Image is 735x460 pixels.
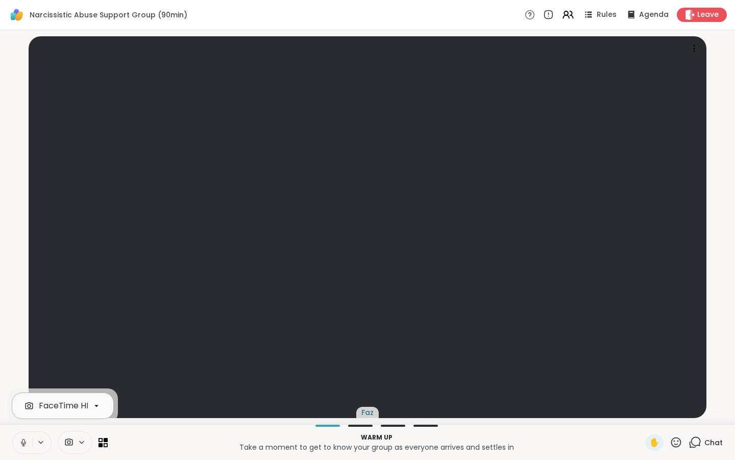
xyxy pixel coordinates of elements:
span: Rules [597,10,617,20]
p: Take a moment to get to know your group as everyone arrives and settles in [114,442,639,452]
span: Agenda [639,10,669,20]
span: Narcissistic Abuse Support Group (90min) [30,10,187,20]
span: ✋ [649,436,659,449]
span: Chat [704,438,723,448]
span: Leave [697,10,719,20]
img: ShareWell Logomark [8,6,26,24]
span: Faz [361,407,374,418]
p: Warm up [114,433,639,442]
div: FaceTime HD Camera [39,400,128,412]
